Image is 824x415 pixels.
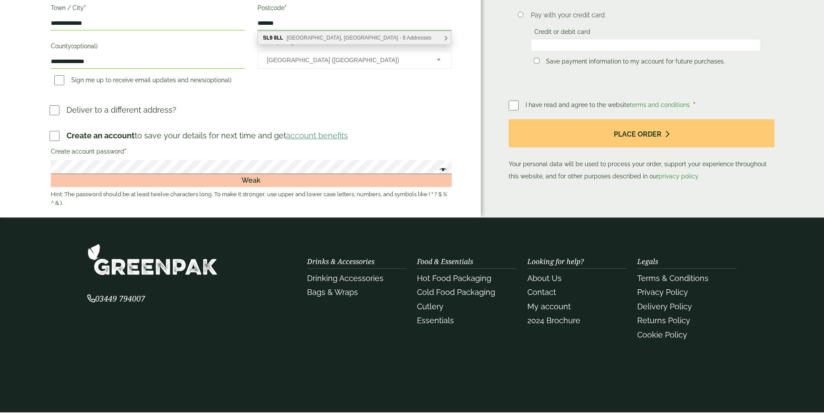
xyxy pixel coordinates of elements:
[71,43,98,50] span: (optional)
[527,302,571,311] a: My account
[307,274,384,283] a: Drinking Accessories
[531,28,594,38] label: Credit or debit card
[84,4,86,11] abbr: required
[417,316,454,325] a: Essentials
[527,288,556,297] a: Contact
[637,302,692,311] a: Delivery Policy
[263,35,272,41] b: SL9
[267,51,425,69] span: United Kingdom (UK)
[533,41,758,49] iframe: Secure card payment input frame
[693,101,695,108] abbr: required
[66,130,348,141] p: to save your details for next time and get
[417,274,491,283] a: Hot Food Packaging
[54,75,64,85] input: Sign me up to receive email updates and news(optional)
[637,288,688,297] a: Privacy Policy
[527,274,562,283] a: About Us
[274,35,283,41] b: 8LL
[124,148,126,155] abbr: required
[258,50,451,69] span: Country/Region
[51,145,452,160] label: Create account password
[205,77,232,84] span: (optional)
[509,119,775,182] p: Your personal data will be used to process your order, support your experience throughout this we...
[637,274,708,283] a: Terms & Conditions
[630,101,690,108] a: terms and conditions
[51,2,245,17] label: Town / City
[87,244,218,275] img: GreenPak Supplies
[307,288,358,297] a: Bags & Wraps
[527,316,580,325] a: 2024 Brochure
[87,293,145,304] span: 03449 794007
[659,173,698,180] a: privacy policy
[417,288,495,297] a: Cold Food Packaging
[287,35,431,41] span: [GEOGRAPHIC_DATA], [GEOGRAPHIC_DATA] - 8 Addresses
[51,190,452,207] small: Hint: The password should be at least twelve characters long. To make it stronger, use upper and ...
[258,31,451,44] div: SL9 8LL
[51,77,235,86] label: Sign me up to receive email updates and news
[526,101,692,108] span: I have read and agree to the website
[51,40,245,55] label: County
[66,131,135,140] strong: Create an account
[637,330,687,339] a: Cookie Policy
[543,58,728,67] label: Save payment information to my account for future purchases.
[258,2,451,17] label: Postcode
[286,131,348,140] a: account benefits
[509,119,775,147] button: Place order
[531,10,761,20] p: Pay with your credit card.
[66,104,176,116] p: Deliver to a different address?
[87,295,145,303] a: 03449 794007
[285,4,287,11] abbr: required
[51,174,452,187] div: Weak
[417,302,443,311] a: Cutlery
[637,316,690,325] a: Returns Policy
